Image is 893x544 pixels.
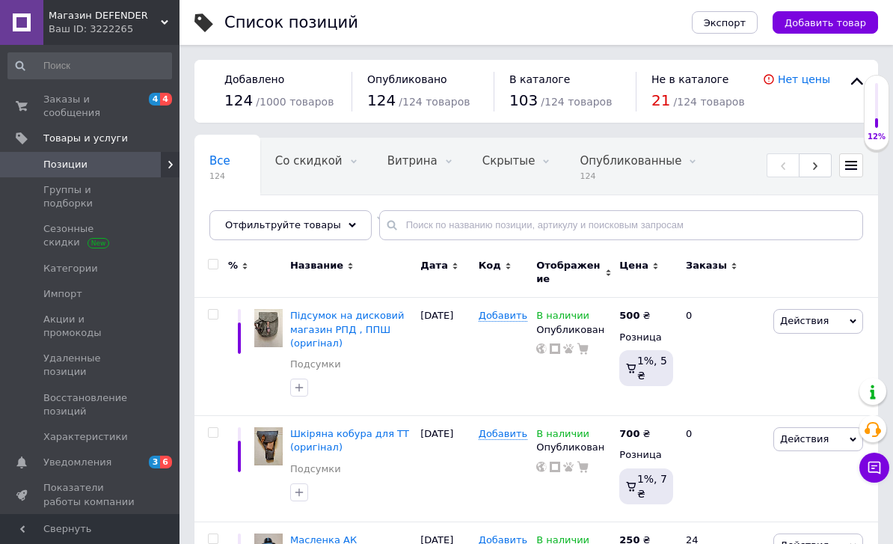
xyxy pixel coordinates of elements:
[536,441,612,454] div: Опубликован
[479,259,501,272] span: Код
[379,210,863,240] input: Поиск по названию позиции, артикулу и поисковым запросам
[228,259,238,272] span: %
[43,158,88,171] span: Позиции
[536,310,589,326] span: В наличии
[224,91,253,109] span: 124
[43,287,82,301] span: Импорт
[674,96,745,108] span: / 124 товаров
[367,91,396,109] span: 124
[209,211,369,224] span: Автозаполнение характе...
[619,427,650,441] div: ₴
[43,481,138,508] span: Показатели работы компании
[209,154,230,168] span: Все
[637,355,667,382] span: 1%, 5 ₴
[420,259,448,272] span: Дата
[290,462,341,476] a: Подсумки
[677,298,770,416] div: 0
[224,73,284,85] span: Добавлено
[149,456,161,468] span: 3
[43,352,138,379] span: Удаленные позиции
[509,73,570,85] span: В каталоге
[780,315,829,326] span: Действия
[859,453,889,483] button: Чат с покупателем
[865,132,889,142] div: 12%
[704,17,746,28] span: Экспорт
[773,11,878,34] button: Добавить товар
[686,259,727,272] span: Заказы
[290,310,405,348] a: Підсумок на дисковий магазин РПД , ППШ (оригінал)
[580,154,681,168] span: Опубликованные
[209,171,230,182] span: 124
[367,73,447,85] span: Опубликовано
[482,154,536,168] span: Скрытые
[399,96,470,108] span: / 124 товаров
[651,91,670,109] span: 21
[536,259,601,286] span: Отображение
[677,416,770,522] div: 0
[536,323,612,337] div: Опубликован
[479,428,527,440] span: Добавить
[43,430,128,444] span: Характеристики
[637,473,667,500] span: 1%, 7 ₴
[417,416,474,522] div: [DATE]
[49,9,161,22] span: Магазин DEFENDER
[785,17,866,28] span: Добавить товар
[43,132,128,145] span: Товары и услуги
[7,52,172,79] input: Поиск
[43,313,138,340] span: Акции и промокоды
[275,154,343,168] span: Со скидкой
[619,259,648,272] span: Цена
[536,428,589,444] span: В наличии
[256,96,334,108] span: / 1000 товаров
[160,93,172,106] span: 4
[509,91,538,109] span: 103
[692,11,758,34] button: Экспорт
[290,428,409,453] a: Шкіряна кобура для ТТ (оригінал)
[541,96,612,108] span: / 124 товаров
[619,428,639,439] b: 700
[225,219,341,230] span: Отфильтруйте товары
[254,427,283,465] img: Шкіряна кобура для ТТ (оригінал)
[290,358,341,371] a: Подсумки
[43,183,138,210] span: Группы и подборки
[49,22,179,36] div: Ваш ID: 3222265
[43,93,138,120] span: Заказы и сообщения
[149,93,161,106] span: 4
[479,310,527,322] span: Добавить
[43,262,98,275] span: Категории
[254,309,283,347] img: Підсумок на дисковий магазин РПД , ППШ (оригінал)
[619,448,673,462] div: Розница
[43,222,138,249] span: Сезонные скидки
[417,298,474,416] div: [DATE]
[619,331,673,344] div: Розница
[290,259,343,272] span: Название
[194,195,399,252] div: Автозаполнение характеристик
[224,15,358,31] div: Список позиций
[651,73,729,85] span: Не в каталоге
[619,310,639,321] b: 500
[778,73,830,85] a: Нет цены
[43,391,138,418] span: Восстановление позиций
[43,456,111,469] span: Уведомления
[619,309,650,323] div: ₴
[780,433,829,444] span: Действия
[160,456,172,468] span: 6
[580,171,681,182] span: 124
[387,154,438,168] span: Витрина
